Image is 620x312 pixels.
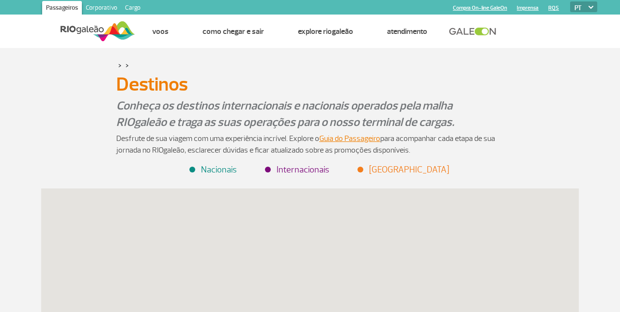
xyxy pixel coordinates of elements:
[121,1,144,16] a: Cargo
[42,1,82,16] a: Passageiros
[116,97,504,130] p: Conheça os destinos internacionais e nacionais operados pela malha RIOgaleão e traga as suas oper...
[116,133,504,156] p: Desfrute de sua viagem com uma experiência incrível. Explore o para acompanhar cada etapa de sua ...
[453,5,507,11] a: Compra On-line GaleOn
[298,27,353,36] a: Explore RIOgaleão
[517,5,539,11] a: Imprensa
[358,163,449,176] li: [GEOGRAPHIC_DATA]
[118,60,122,71] a: >
[319,134,380,143] a: Guia do Passageiro
[125,60,129,71] a: >
[82,1,121,16] a: Corporativo
[152,27,169,36] a: Voos
[387,27,427,36] a: Atendimento
[548,5,559,11] a: RQS
[266,163,329,176] li: Internacionais
[202,27,264,36] a: Como chegar e sair
[116,76,504,93] h1: Destinos
[190,163,237,176] li: Nacionais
